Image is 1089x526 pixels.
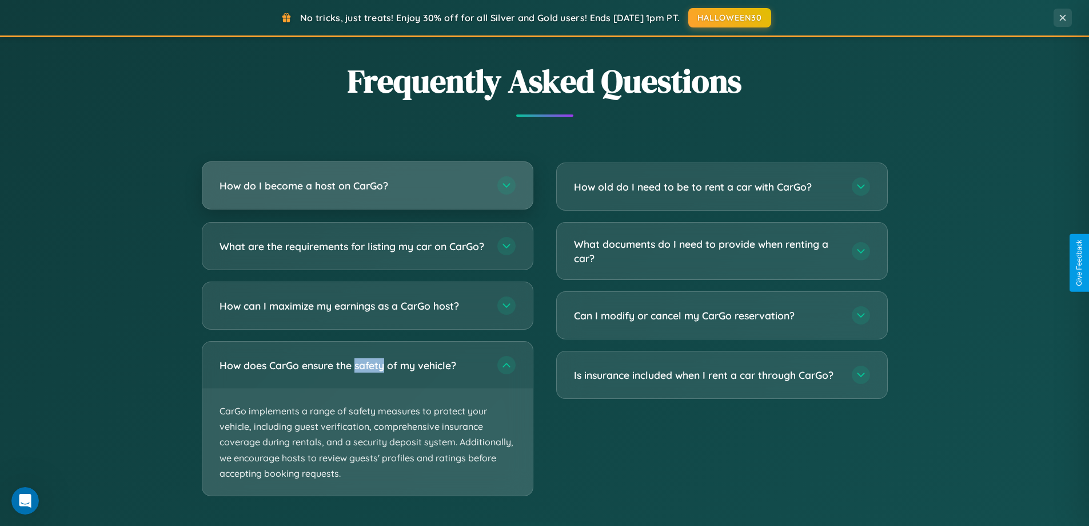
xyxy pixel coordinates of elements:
h3: What documents do I need to provide when renting a car? [574,237,840,265]
h3: What are the requirements for listing my car on CarGo? [220,239,486,254]
h3: Can I modify or cancel my CarGo reservation? [574,309,840,323]
p: CarGo implements a range of safety measures to protect your vehicle, including guest verification... [202,389,533,496]
iframe: Intercom live chat [11,487,39,515]
h3: How old do I need to be to rent a car with CarGo? [574,180,840,194]
h3: How does CarGo ensure the safety of my vehicle? [220,358,486,373]
h3: Is insurance included when I rent a car through CarGo? [574,368,840,382]
h2: Frequently Asked Questions [202,59,888,103]
span: No tricks, just treats! Enjoy 30% off for all Silver and Gold users! Ends [DATE] 1pm PT. [300,12,680,23]
h3: How do I become a host on CarGo? [220,179,486,193]
button: HALLOWEEN30 [688,8,771,27]
div: Give Feedback [1075,240,1083,286]
h3: How can I maximize my earnings as a CarGo host? [220,299,486,313]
